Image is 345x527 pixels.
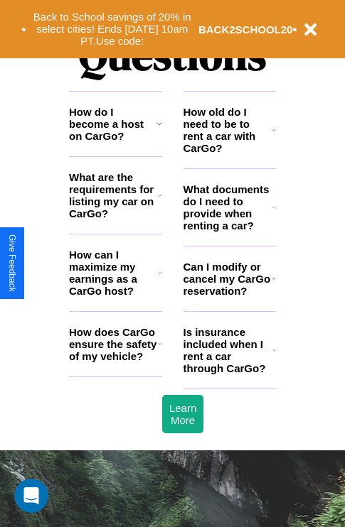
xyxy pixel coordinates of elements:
h3: Is insurance included when I rent a car through CarGo? [184,326,272,374]
h3: How old do I need to be to rent a car with CarGo? [184,106,272,154]
h3: How can I maximize my earnings as a CarGo host? [69,249,158,297]
b: BACK2SCHOOL20 [198,23,293,36]
div: Give Feedback [7,234,17,292]
button: Back to School savings of 20% in select cities! Ends [DATE] 10am PT.Use code: [26,7,198,51]
h3: What documents do I need to provide when renting a car? [184,183,273,232]
h3: How do I become a host on CarGo? [69,106,156,142]
button: Learn More [162,395,203,433]
h3: Can I modify or cancel my CarGo reservation? [184,261,272,297]
h3: What are the requirements for listing my car on CarGo? [69,171,158,219]
h3: How does CarGo ensure the safety of my vehicle? [69,326,158,362]
iframe: Intercom live chat [14,479,48,513]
